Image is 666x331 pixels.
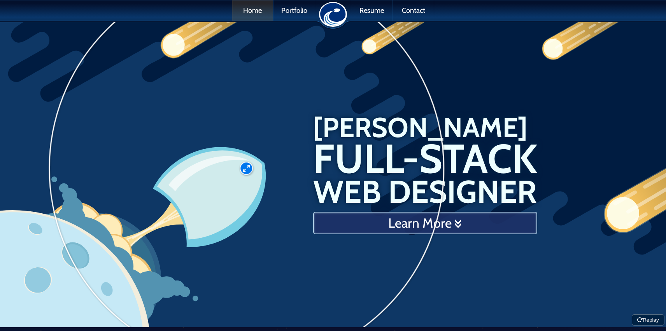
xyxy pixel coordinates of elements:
[313,177,537,206] big: Web Designer
[313,140,537,178] big: Full-Stack
[232,0,273,21] a: Home
[319,2,347,27] img: Steven Monson: Web Designer & Developer logo.
[632,314,664,326] button: Replay
[393,0,434,21] a: Contact
[313,111,528,144] small: [PERSON_NAME]
[207,129,286,208] label: Click Me
[274,0,315,21] a: Portfolio
[351,0,392,21] a: Resume
[313,212,537,234] a: Learn More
